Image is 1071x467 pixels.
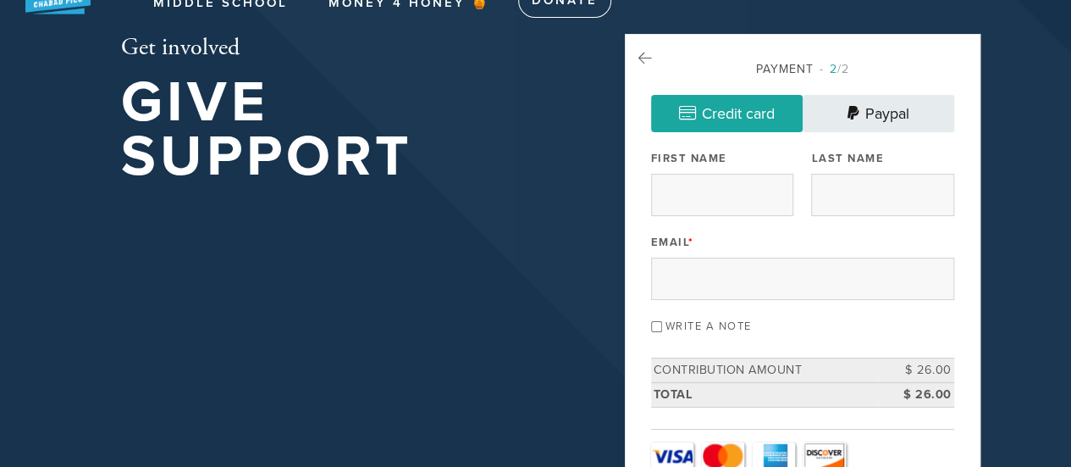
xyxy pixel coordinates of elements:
label: Write a note [665,320,752,333]
h2: Get involved [121,34,570,63]
h1: Give Support [121,75,570,185]
td: Contribution Amount [651,359,878,383]
label: First Name [651,151,727,166]
a: Paypal [803,95,954,132]
label: Last Name [811,151,884,166]
label: Email [651,235,694,250]
div: Payment [651,60,954,78]
span: /2 [820,62,849,76]
span: This field is required. [688,236,694,249]
td: $ 26.00 [878,382,954,407]
td: Total [651,382,878,407]
span: 2 [830,62,837,76]
td: $ 26.00 [878,359,954,383]
a: Credit card [651,95,803,132]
